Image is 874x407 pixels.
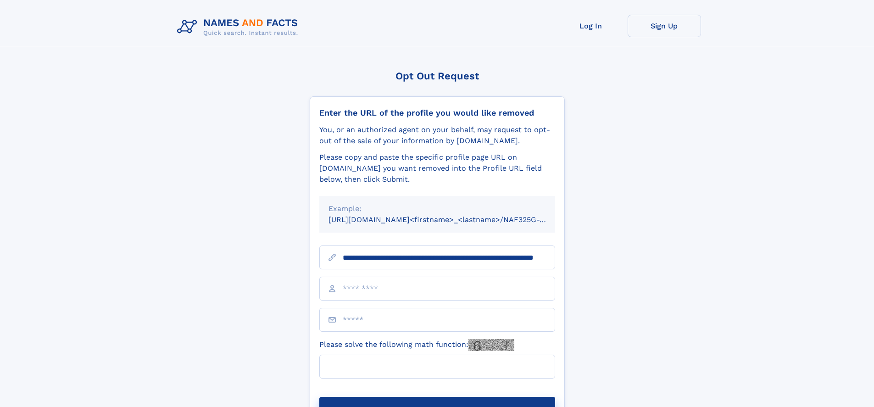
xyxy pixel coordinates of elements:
[328,215,573,224] small: [URL][DOMAIN_NAME]<firstname>_<lastname>/NAF325G-xxxxxxxx
[319,339,514,351] label: Please solve the following math function:
[628,15,701,37] a: Sign Up
[319,108,555,118] div: Enter the URL of the profile you would like removed
[328,203,546,214] div: Example:
[173,15,306,39] img: Logo Names and Facts
[319,124,555,146] div: You, or an authorized agent on your behalf, may request to opt-out of the sale of your informatio...
[319,152,555,185] div: Please copy and paste the specific profile page URL on [DOMAIN_NAME] you want removed into the Pr...
[554,15,628,37] a: Log In
[310,70,565,82] div: Opt Out Request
